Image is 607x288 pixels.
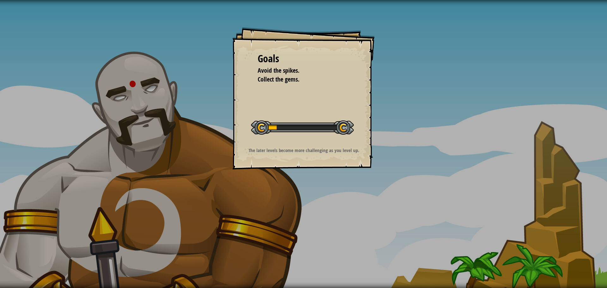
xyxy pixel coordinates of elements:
span: Avoid the spikes. [258,66,299,75]
li: Avoid the spikes. [250,66,348,75]
li: Collect the gems. [250,75,348,84]
p: The later levels become more challenging as you level up. [240,147,367,154]
span: Collect the gems. [258,75,299,83]
div: Goals [258,52,349,66]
